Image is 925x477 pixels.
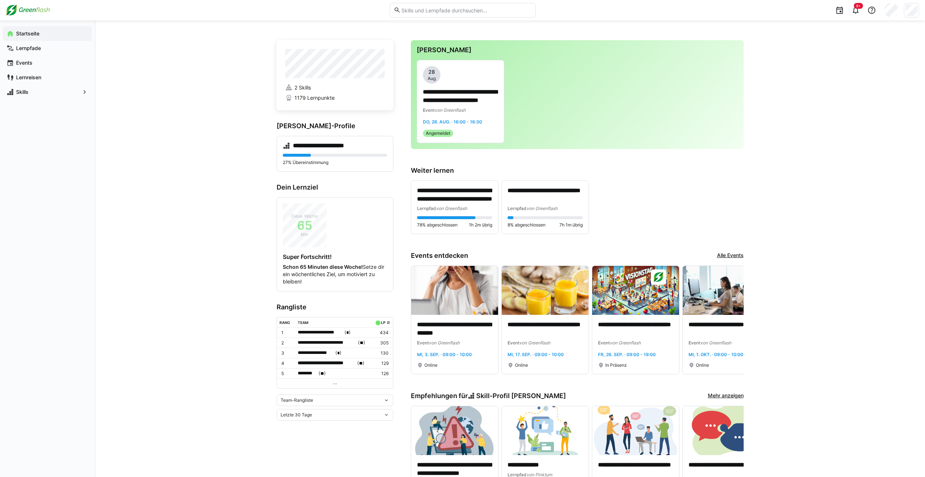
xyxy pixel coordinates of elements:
p: 5 [281,371,292,377]
span: 1h 2m übrig [469,222,492,228]
h4: Super Fortschritt! [283,253,387,260]
span: Fr, 26. Sep. · 09:00 - 19:00 [598,352,656,357]
span: Event [598,340,610,346]
span: ( ) [344,329,351,336]
a: Mehr anzeigen [708,392,744,400]
span: ( ) [335,349,342,357]
span: von Greenflash [610,340,641,346]
span: Team-Rangliste [281,397,313,403]
p: 130 [374,350,388,356]
span: Lernpfad [508,206,527,211]
span: Do, 28. Aug. · 16:00 - 16:30 [423,119,482,125]
p: 3 [281,350,292,356]
a: 2 Skills [285,84,385,91]
span: Aug [428,76,436,81]
span: Event [423,107,435,113]
img: image [592,406,679,455]
h3: [PERSON_NAME] [417,46,738,54]
span: Lernpfad [417,206,436,211]
span: 2 Skills [294,84,311,91]
span: Mi, 3. Sep. · 09:00 - 10:00 [417,352,472,357]
div: LP [381,320,385,325]
p: 126 [374,371,388,377]
img: image [411,266,498,315]
p: 4 [281,360,292,366]
img: image [502,266,589,315]
h3: Rangliste [277,303,393,311]
div: Rang [280,320,290,325]
span: Angemeldet [426,130,450,136]
p: 434 [374,330,388,336]
span: von Greenflash [519,340,550,346]
img: image [592,266,679,315]
span: ( ) [319,370,326,377]
p: 129 [374,360,388,366]
p: 1 [281,330,292,336]
p: Setze dir ein wöchentliches Ziel, um motiviert zu bleiben! [283,263,387,285]
span: Mi, 17. Sep. · 09:00 - 10:00 [508,352,564,357]
img: image [502,406,589,455]
span: 9+ [856,4,861,8]
h3: Empfehlungen für [411,392,566,400]
p: 305 [374,340,388,346]
a: ø [387,319,390,325]
span: von Greenflash [429,340,460,346]
span: Online [696,362,709,368]
span: Event [508,340,519,346]
input: Skills und Lernpfade durchsuchen… [401,7,531,14]
span: von Greenflash [527,206,558,211]
span: ( ) [358,339,365,347]
span: Online [424,362,438,368]
span: Letzte 30 Tage [281,412,312,418]
p: 2 [281,340,292,346]
span: In Präsenz [605,362,627,368]
h3: [PERSON_NAME]-Profile [277,122,393,130]
a: Alle Events [717,252,744,260]
span: 28 [428,68,435,76]
span: Online [515,362,528,368]
span: von Greenflash [436,206,467,211]
p: 27% Übereinstimmung [283,160,387,165]
img: image [411,406,498,455]
span: von Greenflash [700,340,731,346]
span: 8% abgeschlossen [508,222,546,228]
span: Event [417,340,429,346]
h3: Dein Lernziel [277,183,393,191]
img: image [683,266,770,315]
span: 7h 1m übrig [559,222,583,228]
span: von Greenflash [435,107,466,113]
img: image [683,406,770,455]
h3: Events entdecken [411,252,468,260]
div: Team [298,320,308,325]
span: Mi, 1. Okt. · 09:00 - 10:00 [689,352,743,357]
h3: Weiter lernen [411,167,744,175]
span: 78% abgeschlossen [417,222,458,228]
span: Event [689,340,700,346]
strong: Schon 65 Minuten diese Woche! [283,264,363,270]
span: Skill-Profil [PERSON_NAME] [476,392,566,400]
span: 1179 Lernpunkte [294,94,335,102]
span: ( ) [357,359,365,367]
